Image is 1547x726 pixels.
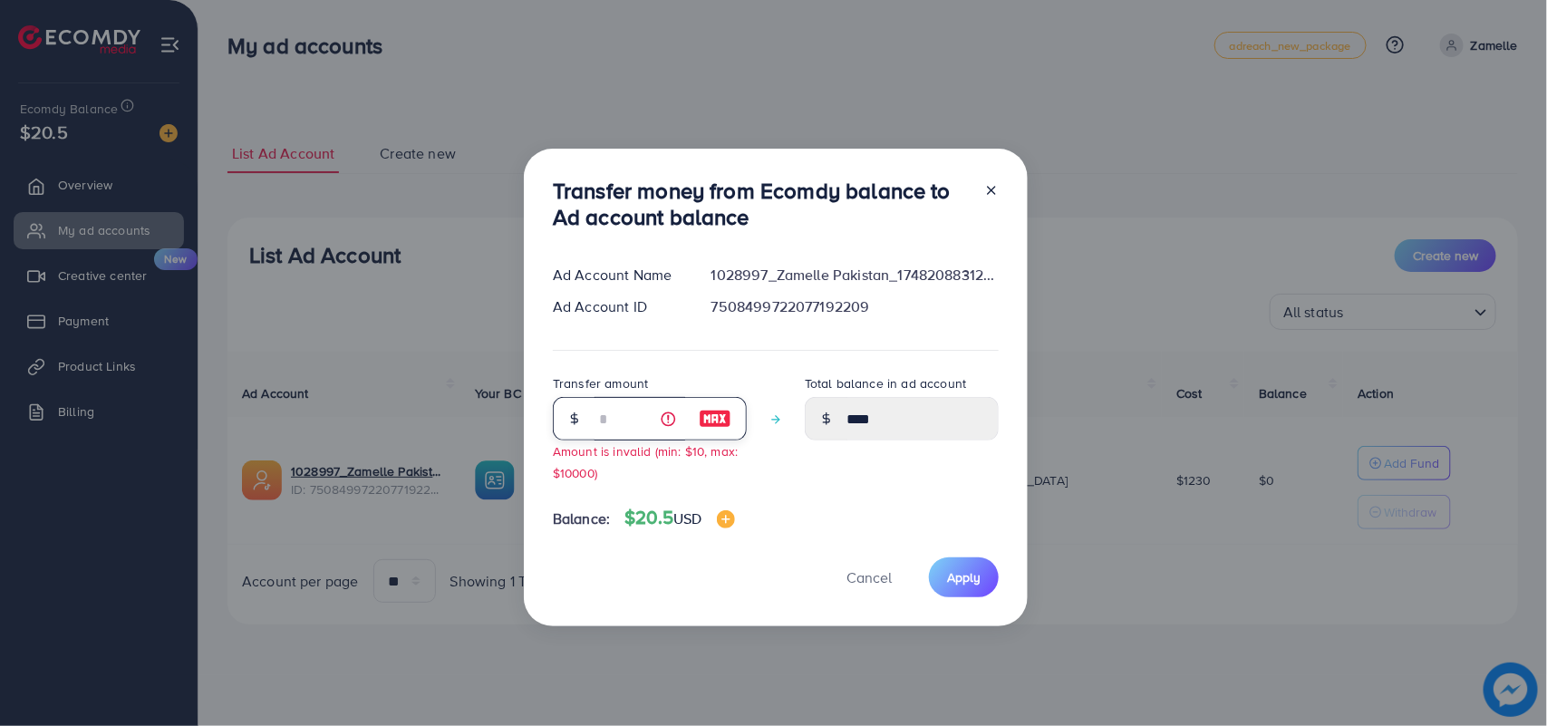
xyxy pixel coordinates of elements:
label: Transfer amount [553,374,648,392]
h3: Transfer money from Ecomdy balance to Ad account balance [553,178,970,230]
button: Apply [929,557,999,596]
button: Cancel [824,557,914,596]
div: 1028997_Zamelle Pakistan_1748208831279 [697,265,1013,286]
small: Amount is invalid (min: $10, max: $10000) [553,442,738,480]
div: 7508499722077192209 [697,296,1013,317]
img: image [717,510,735,528]
span: Apply [947,568,981,586]
h4: $20.5 [624,507,734,529]
span: Balance: [553,508,610,529]
div: Ad Account Name [538,265,697,286]
div: Ad Account ID [538,296,697,317]
span: Cancel [846,567,892,587]
span: USD [673,508,701,528]
img: image [699,408,731,430]
label: Total balance in ad account [805,374,966,392]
